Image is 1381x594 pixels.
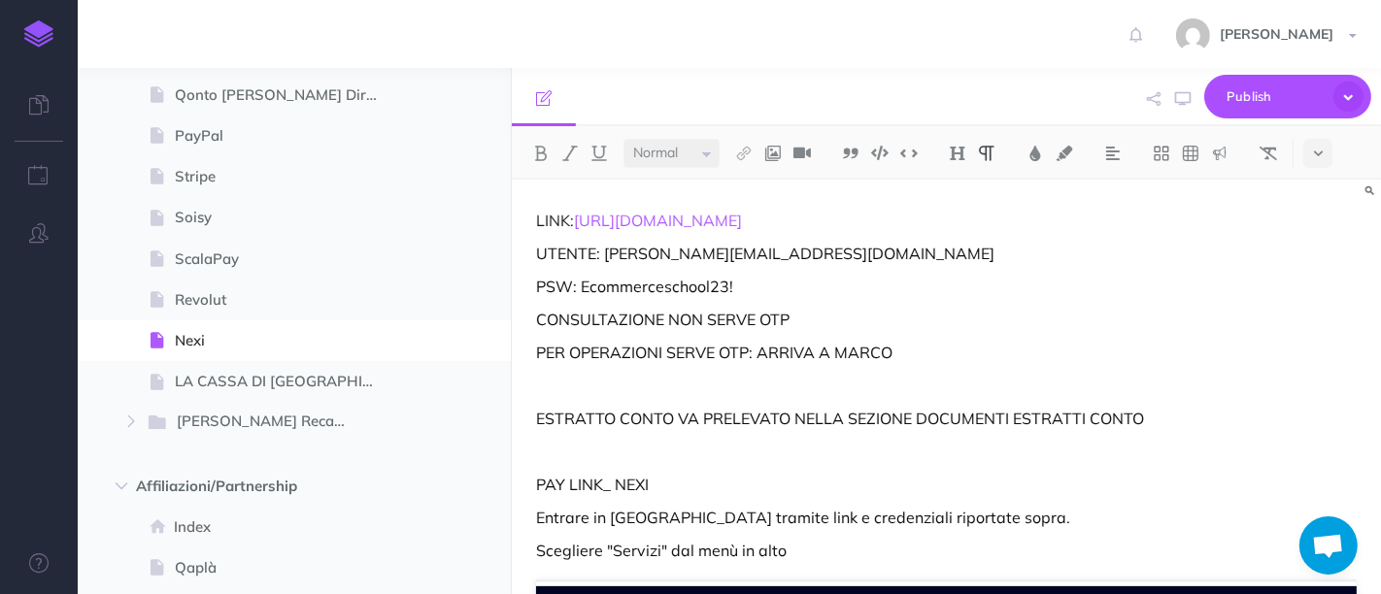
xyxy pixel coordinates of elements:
img: Callout dropdown menu button [1211,146,1229,161]
span: [PERSON_NAME] Recapiti [177,410,365,435]
span: Stripe [175,165,394,188]
p: Scegliere "Servizi" dal menù in alto [536,539,1357,562]
img: Code block button [871,146,889,160]
p: PSW: Ecommerceschool23! [536,275,1357,298]
span: Publish [1227,82,1324,112]
span: ScalaPay [175,247,394,271]
button: Publish [1204,75,1371,118]
span: Soisy [175,206,394,229]
p: PER OPERAZIONI SERVE OTP: ARRIVA A MARCO [536,341,1357,364]
span: Index [174,515,394,539]
a: Aprire la chat [1299,516,1358,575]
img: Blockquote button [842,146,859,161]
img: Inline code button [900,146,918,160]
img: Paragraph button [978,146,995,161]
span: Qaplà [175,556,394,579]
span: [PERSON_NAME] [1210,25,1343,43]
p: Entrare in [GEOGRAPHIC_DATA] tramite link e credenziali riportate sopra. [536,506,1357,529]
p: ESTRATTO CONTO VA PRELEVATO NELLA SEZIONE DOCUMENTI ESTRATTI CONTO [536,407,1357,430]
span: Affiliazioni/Partnership [136,475,370,498]
img: logo-mark.svg [24,20,53,48]
img: Link button [735,146,753,161]
img: Clear styles button [1260,146,1277,161]
img: Create table button [1182,146,1199,161]
span: Qonto [PERSON_NAME] Diretto RID [175,83,394,107]
img: Italic button [561,146,579,161]
span: PayPal [175,124,394,148]
p: UTENTE: [PERSON_NAME][EMAIL_ADDRESS][DOMAIN_NAME] [536,242,1357,265]
img: Add image button [764,146,782,161]
a: [URL][DOMAIN_NAME] [574,211,742,230]
span: Nexi [175,329,394,352]
img: Alignment dropdown menu button [1104,146,1122,161]
p: CONSULTAZIONE NON SERVE OTP [536,308,1357,331]
img: Headings dropdown button [949,146,966,161]
img: 773ddf364f97774a49de44848d81cdba.jpg [1176,18,1210,52]
span: LA CASSA DI [GEOGRAPHIC_DATA] [175,370,394,393]
img: Text color button [1027,146,1044,161]
img: Bold button [532,146,550,161]
p: PAY LINK_ NEXI [536,473,1357,496]
p: LINK: [536,209,1357,232]
img: Add video button [793,146,811,161]
img: Underline button [590,146,608,161]
span: Revolut [175,288,394,312]
img: Text background color button [1056,146,1073,161]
